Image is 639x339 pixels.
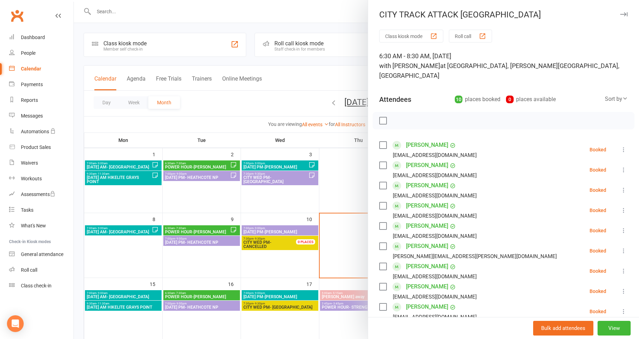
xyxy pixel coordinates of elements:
[21,82,43,87] div: Payments
[598,321,631,336] button: View
[9,140,73,155] a: Product Sales
[379,51,628,81] div: 6:30 AM - 8:30 AM, [DATE]
[590,248,606,253] div: Booked
[393,151,477,160] div: [EMAIL_ADDRESS][DOMAIN_NAME]
[393,272,477,281] div: [EMAIL_ADDRESS][DOMAIN_NAME]
[590,167,606,172] div: Booked
[21,35,45,40] div: Dashboard
[506,95,556,104] div: places available
[9,124,73,140] a: Automations
[21,176,42,181] div: Workouts
[379,30,443,43] button: Class kiosk mode
[455,96,462,103] div: 10
[393,232,477,241] div: [EMAIL_ADDRESS][DOMAIN_NAME]
[7,315,24,332] div: Open Intercom Messenger
[590,208,606,213] div: Booked
[9,218,73,234] a: What's New
[9,247,73,262] a: General attendance kiosk mode
[406,301,448,312] a: [PERSON_NAME]
[590,228,606,233] div: Booked
[9,262,73,278] a: Roll call
[406,140,448,151] a: [PERSON_NAME]
[21,129,49,134] div: Automations
[605,95,628,104] div: Sort by
[590,289,606,294] div: Booked
[21,66,41,71] div: Calendar
[406,241,448,252] a: [PERSON_NAME]
[406,281,448,292] a: [PERSON_NAME]
[9,77,73,92] a: Payments
[21,191,55,197] div: Assessments
[9,155,73,171] a: Waivers
[9,92,73,108] a: Reports
[21,267,37,273] div: Roll call
[9,171,73,187] a: Workouts
[9,278,73,294] a: Class kiosk mode
[590,147,606,152] div: Booked
[449,30,492,43] button: Roll call
[9,187,73,202] a: Assessments
[9,30,73,45] a: Dashboard
[21,97,38,103] div: Reports
[393,171,477,180] div: [EMAIL_ADDRESS][DOMAIN_NAME]
[533,321,593,336] button: Bulk add attendees
[21,251,63,257] div: General attendance
[506,96,514,103] div: 0
[590,309,606,314] div: Booked
[21,50,36,56] div: People
[590,269,606,273] div: Booked
[590,188,606,193] div: Booked
[9,202,73,218] a: Tasks
[455,95,500,104] div: places booked
[21,113,43,119] div: Messages
[9,45,73,61] a: People
[393,312,477,322] div: [EMAIL_ADDRESS][DOMAIN_NAME]
[393,252,557,261] div: [PERSON_NAME][EMAIL_ADDRESS][PERSON_NAME][DOMAIN_NAME]
[21,283,52,288] div: Class check-in
[379,62,440,69] span: with [PERSON_NAME]
[21,223,46,228] div: What's New
[406,200,448,211] a: [PERSON_NAME]
[21,144,51,150] div: Product Sales
[406,180,448,191] a: [PERSON_NAME]
[21,160,38,166] div: Waivers
[8,7,26,24] a: Clubworx
[406,261,448,272] a: [PERSON_NAME]
[9,61,73,77] a: Calendar
[21,207,33,213] div: Tasks
[393,191,477,200] div: [EMAIL_ADDRESS][DOMAIN_NAME]
[406,220,448,232] a: [PERSON_NAME]
[368,10,639,20] div: CITY TRACK ATTACK [GEOGRAPHIC_DATA]
[406,160,448,171] a: [PERSON_NAME]
[393,211,477,220] div: [EMAIL_ADDRESS][DOMAIN_NAME]
[393,292,477,301] div: [EMAIL_ADDRESS][DOMAIN_NAME]
[379,62,619,79] span: at [GEOGRAPHIC_DATA], [PERSON_NAME][GEOGRAPHIC_DATA], [GEOGRAPHIC_DATA]
[379,95,411,104] div: Attendees
[9,108,73,124] a: Messages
